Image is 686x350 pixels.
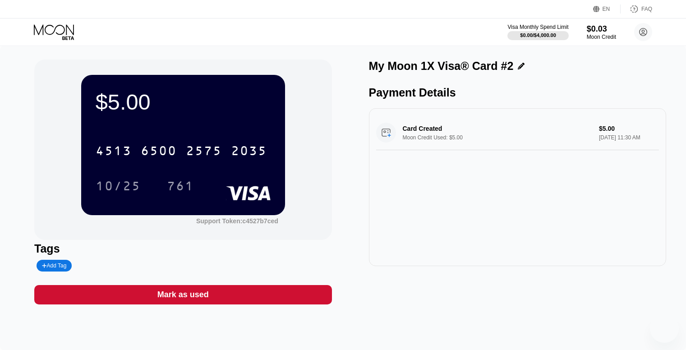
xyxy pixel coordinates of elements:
[89,175,147,197] div: 10/25
[507,24,568,40] div: Visa Monthly Spend Limit$0.00/$4,000.00
[507,24,568,30] div: Visa Monthly Spend Limit
[167,180,194,194] div: 761
[96,180,141,194] div: 10/25
[587,34,616,40] div: Moon Credit
[587,24,616,34] div: $0.03
[42,262,66,269] div: Add Tag
[186,145,222,159] div: 2575
[621,5,652,14] div: FAQ
[160,175,201,197] div: 761
[96,145,132,159] div: 4513
[34,285,331,304] div: Mark as used
[90,139,272,162] div: 4513650025752035
[141,145,177,159] div: 6500
[520,32,556,38] div: $0.00 / $4,000.00
[231,145,267,159] div: 2035
[641,6,652,12] div: FAQ
[196,217,278,225] div: Support Token:c4527b7ced
[587,24,616,40] div: $0.03Moon Credit
[603,6,610,12] div: EN
[650,314,679,343] iframe: Button to launch messaging window
[369,60,514,73] div: My Moon 1X Visa® Card #2
[96,89,271,115] div: $5.00
[34,242,331,255] div: Tags
[369,86,666,99] div: Payment Details
[196,217,278,225] div: Support Token: c4527b7ced
[37,260,72,272] div: Add Tag
[157,290,209,300] div: Mark as used
[593,5,621,14] div: EN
